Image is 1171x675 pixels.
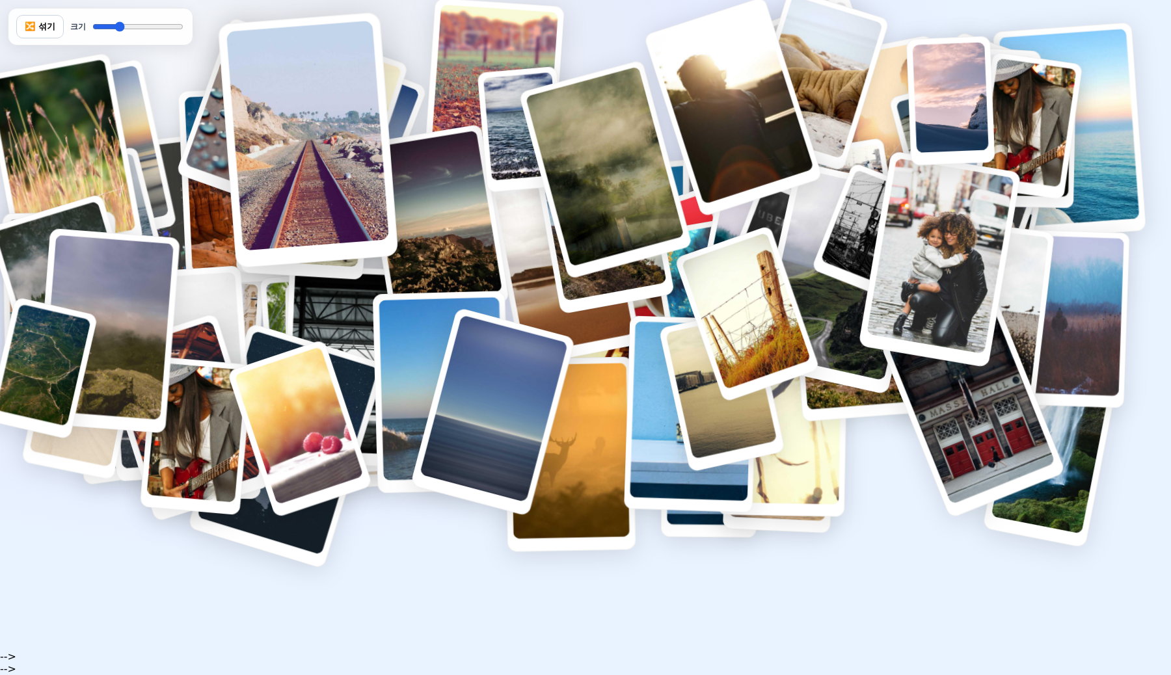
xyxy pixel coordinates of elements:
[888,306,1055,504] img: 이미지 #38
[510,363,629,539] img: 이미지 #81
[70,21,86,33] label: 크기
[681,232,811,390] img: 이미지 #86
[42,235,173,419] img: 이미지 #41
[16,15,64,38] button: 🔀 섞기
[724,330,842,504] img: 이미지 #8
[867,158,1014,354] img: 이미지 #16
[483,72,561,181] img: 이미지 #76
[981,58,1077,187] img: 이미지 #87
[651,3,814,204] img: 이미지 #50
[913,42,989,153] img: 이미지 #47
[526,66,684,267] img: 이미지 #53
[420,315,568,502] img: 이미지 #69
[370,131,503,309] img: 이미지 #85
[831,41,953,200] img: 이미지 #28
[146,362,246,502] img: 이미지 #15
[1014,235,1124,396] img: 이미지 #14
[234,347,364,505] img: 이미지 #27
[820,169,917,284] img: 이미지 #32
[226,20,390,251] img: 이미지 #6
